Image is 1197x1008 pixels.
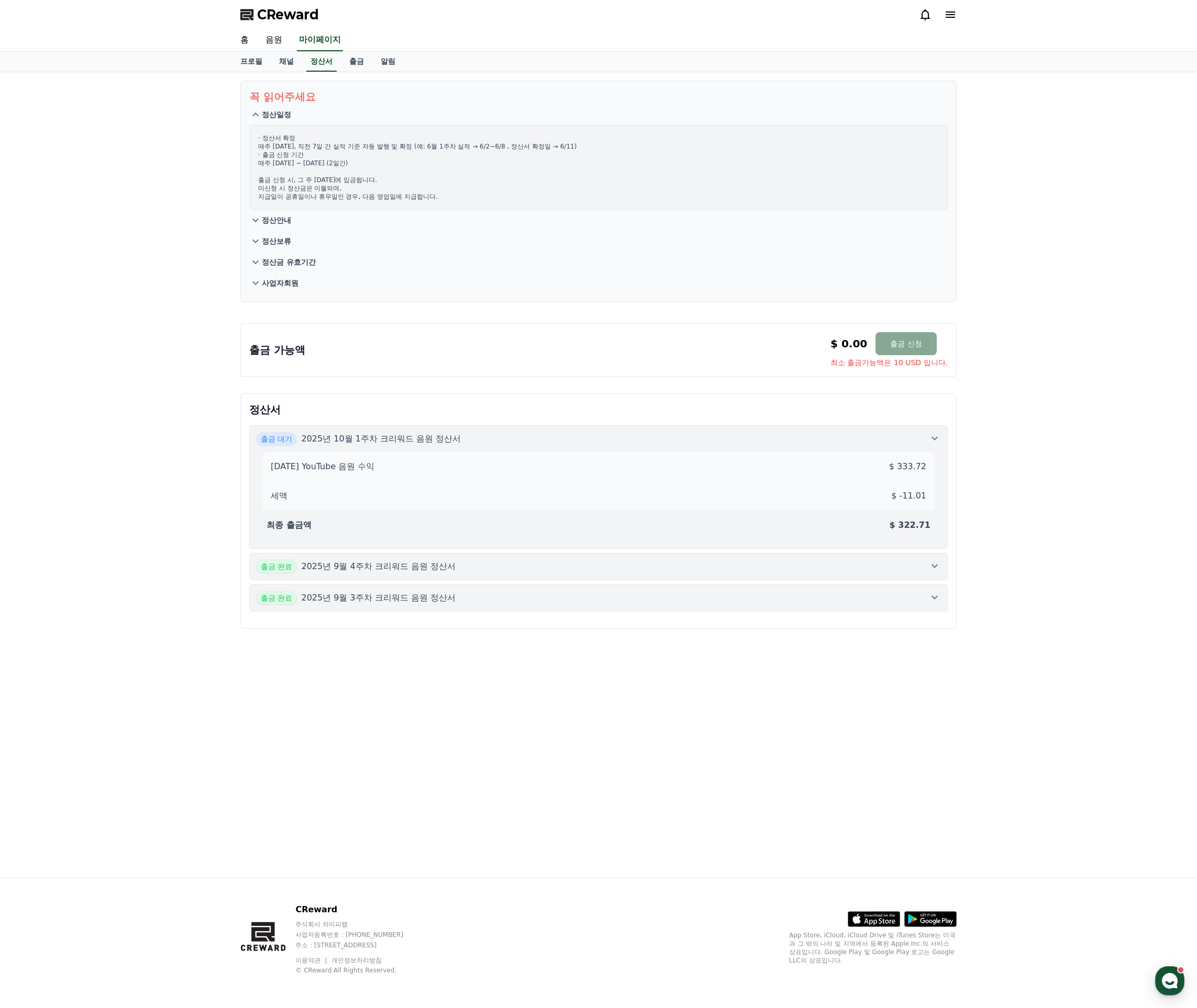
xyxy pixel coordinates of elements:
p: · 정산서 확정 매주 [DATE], 직전 7일 간 실적 기준 자동 발행 및 확정 (예: 6월 1주차 실적 → 6/2~6/8 , 정산서 확정일 → 6/11) · 출금 신청 기간... [258,134,939,201]
p: App Store, iCloud, iCloud Drive 및 iTunes Store는 미국과 그 밖의 나라 및 지역에서 등록된 Apple Inc.의 서비스 상표입니다. Goo... [789,931,957,965]
p: © CReward All Rights Reserved. [295,966,423,975]
button: 출금 완료 2025년 9월 3주차 크리워드 음원 정산서 [249,584,948,611]
p: 세액 [271,490,287,502]
button: 사업자회원 [249,273,948,293]
a: CReward [240,6,319,23]
span: 대화 [96,348,108,356]
button: 정산안내 [249,210,948,231]
p: 사업자회원 [262,278,298,288]
a: 채널 [271,52,302,72]
a: 이용약관 [295,957,328,964]
a: 출금 [341,52,372,72]
a: 프로필 [232,52,271,72]
p: 2025년 9월 4주차 크리워드 음원 정산서 [301,560,456,573]
button: 정산금 유효기간 [249,252,948,273]
a: 홈 [3,332,69,358]
p: $ 333.72 [889,460,926,473]
span: 홈 [33,347,39,356]
p: 정산금 유효기간 [262,257,316,267]
p: 정산보류 [262,236,291,246]
p: 출금 가능액 [249,343,305,357]
button: 출금 완료 2025년 9월 4주차 크리워드 음원 정산서 [249,553,948,580]
p: 2025년 10월 1주차 크리워드 음원 정산서 [301,433,461,445]
p: 주소 : [STREET_ADDRESS] [295,941,423,949]
a: 알림 [372,52,404,72]
p: [DATE] YouTube 음원 수익 [271,460,374,473]
p: 정산서 [249,402,948,417]
button: 출금 신청 [875,332,936,355]
a: 개인정보처리방침 [331,957,382,964]
a: 대화 [69,332,135,358]
p: CReward [295,903,423,916]
span: 최소 출금가능액은 10 USD 입니다. [830,357,948,368]
p: 주식회사 와이피랩 [295,920,423,928]
p: 정산안내 [262,215,291,225]
a: 홈 [232,29,257,51]
p: $ 322.71 [890,519,930,531]
a: 설정 [135,332,201,358]
p: 정산일정 [262,109,291,120]
p: $ -11.01 [891,490,926,502]
button: 정산일정 [249,104,948,125]
p: 최종 출금액 [267,519,312,531]
span: 출금 완료 [256,591,297,605]
span: 출금 완료 [256,560,297,573]
button: 정산보류 [249,231,948,252]
p: $ 0.00 [830,336,867,351]
span: 설정 [162,347,174,356]
p: 사업자등록번호 : [PHONE_NUMBER] [295,931,423,939]
span: CReward [257,6,319,23]
a: 음원 [257,29,291,51]
a: 마이페이지 [297,29,343,51]
p: 2025년 9월 3주차 크리워드 음원 정산서 [301,592,456,604]
p: 꼭 읽어주세요 [249,89,948,104]
span: 출금 대기 [256,432,297,446]
a: 정산서 [306,52,337,72]
button: 출금 대기 2025년 10월 1주차 크리워드 음원 정산서 [DATE] YouTube 음원 수익 $ 333.72 세액 $ -11.01 최종 출금액 $ 322.71 [249,425,948,549]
